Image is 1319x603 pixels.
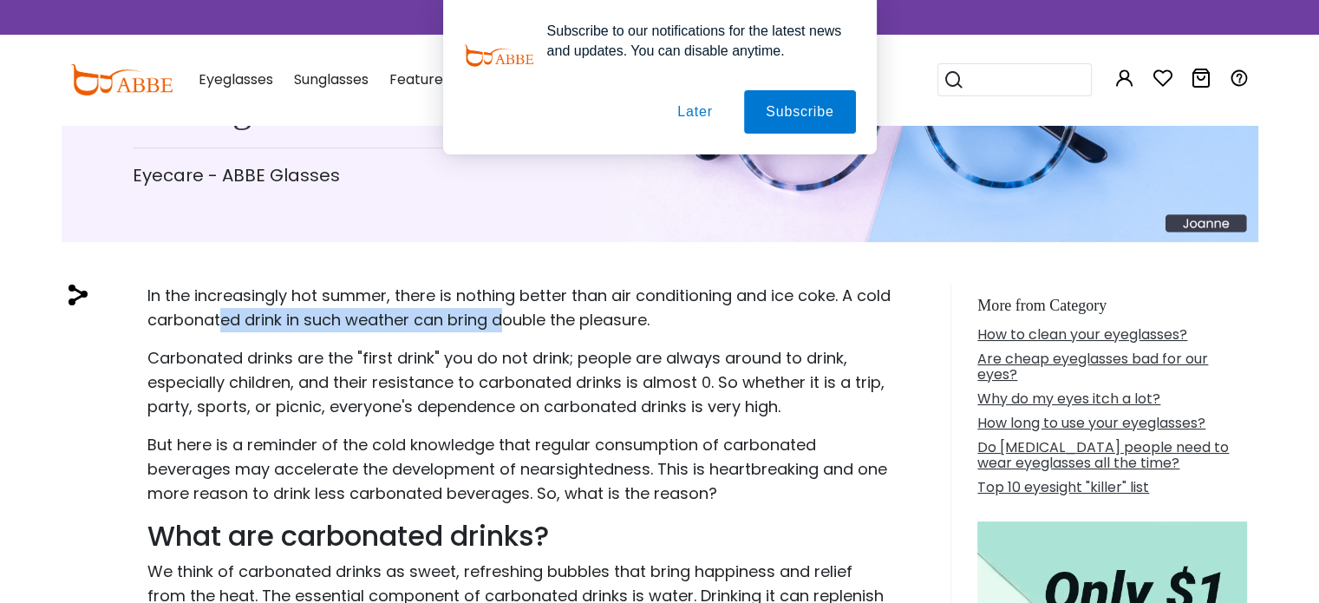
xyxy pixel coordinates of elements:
a: How to clean your eyeglasses? [977,324,1187,344]
span: More from Category [977,297,1107,314]
p: Carbonated drinks are the "first drink" you do not drink; people are always around to drink, espe... [147,346,891,419]
button: Later [656,90,734,134]
p: In the increasingly hot summer, there is nothing better than air conditioning and ice coke. A col... [147,284,891,332]
a: Why do my eyes itch a lot? [977,389,1160,409]
a: Do [MEDICAL_DATA] people need to wear eyeglasses all the time? [977,437,1229,473]
h2: What are carbonated drinks? [147,520,891,553]
a: How long to use your eyeglasses? [977,413,1205,433]
p: But here is a reminder of the cold knowledge that regular consumption of carbonated beverages may... [147,433,891,506]
button: Subscribe [744,90,855,134]
a: Are cheap eyeglasses bad for our eyes? [977,349,1208,384]
img: notification icon [464,21,533,90]
p: Eyecare - ABBE Glasses [133,162,731,188]
a: Top 10 eyesight "killer" list [977,477,1149,497]
div: Subscribe to our notifications for the latest news and updates. You can disable anytime. [533,21,856,61]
